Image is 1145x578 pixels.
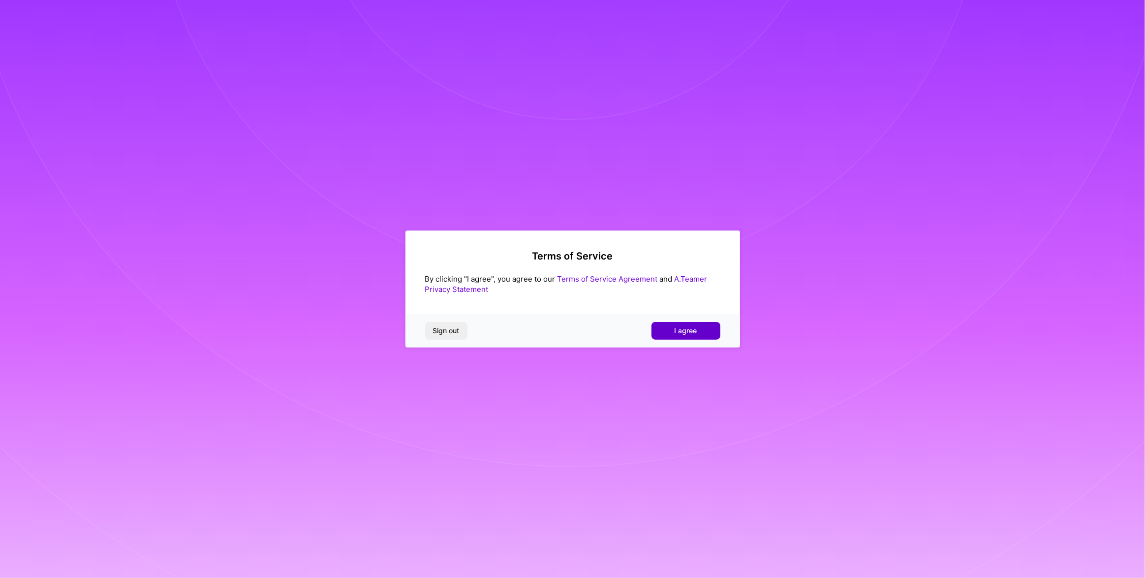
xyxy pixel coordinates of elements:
[425,274,720,294] div: By clicking "I agree", you agree to our and
[425,250,720,262] h2: Terms of Service
[651,322,720,340] button: I agree
[675,326,697,336] span: I agree
[425,322,467,340] button: Sign out
[557,274,658,284] a: Terms of Service Agreement
[433,326,460,336] span: Sign out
